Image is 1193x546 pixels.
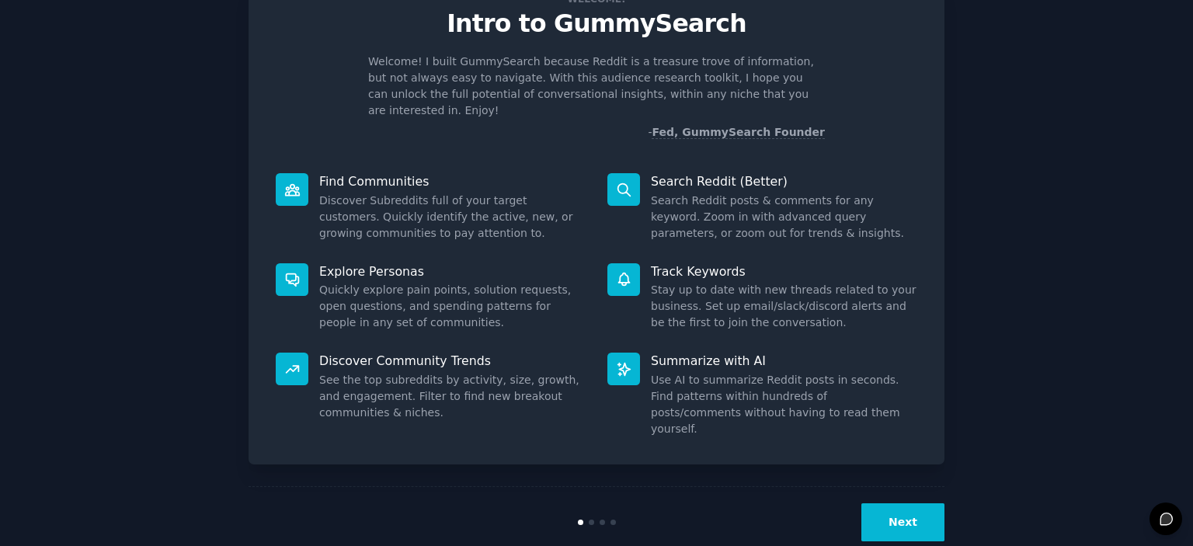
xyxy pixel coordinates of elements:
[319,193,586,242] dd: Discover Subreddits full of your target customers. Quickly identify the active, new, or growing c...
[651,353,917,369] p: Summarize with AI
[861,503,944,541] button: Next
[319,282,586,331] dd: Quickly explore pain points, solution requests, open questions, and spending patterns for people ...
[319,263,586,280] p: Explore Personas
[651,263,917,280] p: Track Keywords
[648,124,825,141] div: -
[651,372,917,437] dd: Use AI to summarize Reddit posts in seconds. Find patterns within hundreds of posts/comments with...
[265,10,928,37] p: Intro to GummySearch
[319,353,586,369] p: Discover Community Trends
[652,126,825,139] a: Fed, GummySearch Founder
[368,54,825,119] p: Welcome! I built GummySearch because Reddit is a treasure trove of information, but not always ea...
[319,173,586,190] p: Find Communities
[651,282,917,331] dd: Stay up to date with new threads related to your business. Set up email/slack/discord alerts and ...
[651,173,917,190] p: Search Reddit (Better)
[319,372,586,421] dd: See the top subreddits by activity, size, growth, and engagement. Filter to find new breakout com...
[651,193,917,242] dd: Search Reddit posts & comments for any keyword. Zoom in with advanced query parameters, or zoom o...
